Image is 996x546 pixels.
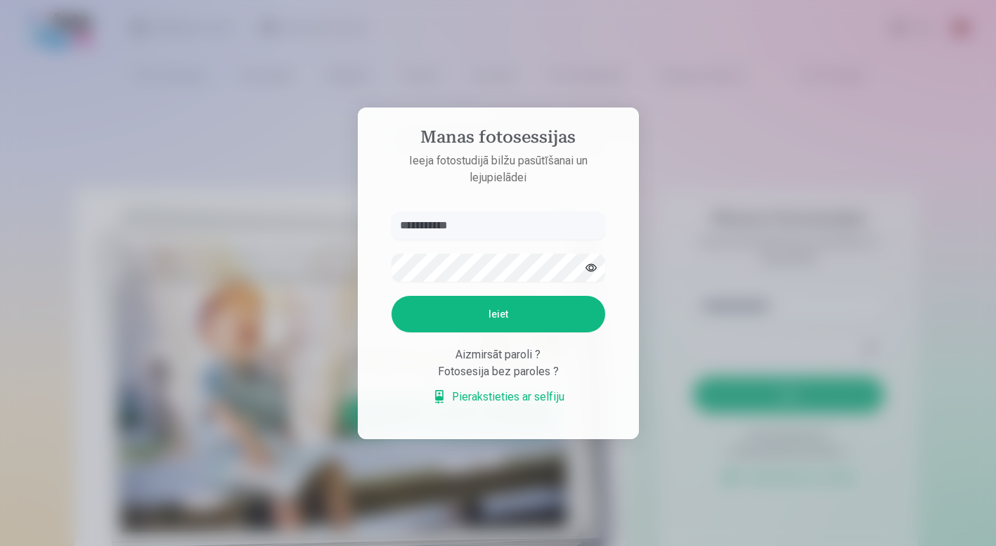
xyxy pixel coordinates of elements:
[392,346,605,363] div: Aizmirsāt paroli ?
[392,296,605,332] button: Ieiet
[377,127,619,152] h4: Manas fotosessijas
[392,363,605,380] div: Fotosesija bez paroles ?
[377,152,619,186] p: Ieeja fotostudijā bilžu pasūtīšanai un lejupielādei
[432,389,564,405] a: Pierakstieties ar selfiju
